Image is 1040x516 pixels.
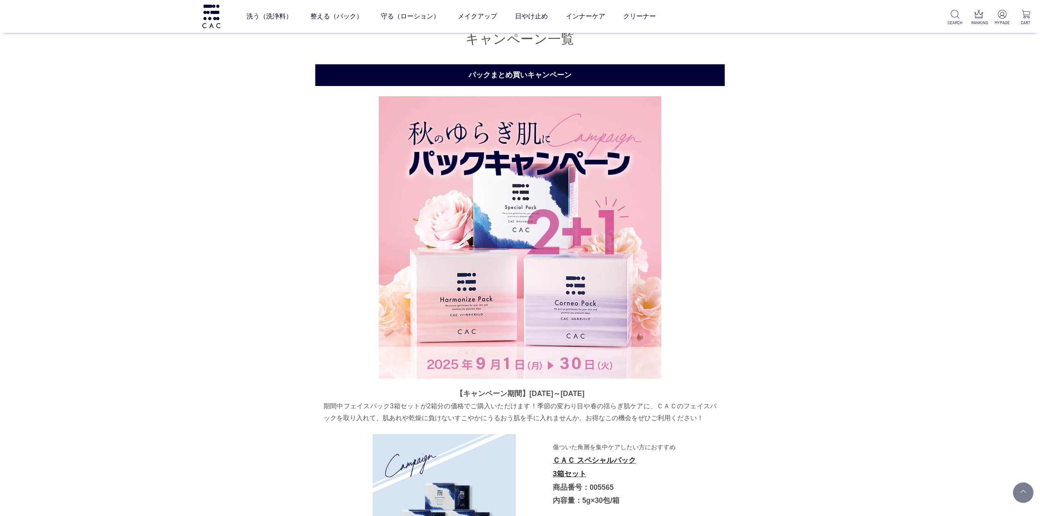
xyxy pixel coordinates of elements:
[553,456,636,478] a: ＣＡＣ スペシャルパック3箱セット
[971,10,986,26] a: RANKING
[971,20,986,26] p: RANKING
[315,64,725,86] h2: パックまとめ買いキャンペーン
[566,5,605,28] a: インナーケア
[381,5,440,28] a: 守る（ローション）
[995,20,1010,26] p: MYPAGE
[947,10,963,26] a: SEARCH
[323,387,717,400] p: 【キャンペーン期間】[DATE]～[DATE]
[1018,20,1033,26] p: CART
[1018,10,1033,26] a: CART
[246,5,292,28] a: 洗う（洗浄料）
[947,20,963,26] p: SEARCH
[201,5,222,28] img: logo
[310,5,363,28] a: 整える（パック）
[323,400,717,424] p: 期間中フェイスパック3箱セットが2箱分の価格でご購入いただけます！季節の変わり目や春の揺らぎ肌ケアに、ＣＡＣのフェイスパックを取り入れて、肌あれや乾燥に負けないすこやかにうるおう肌を手に入れませ...
[623,5,656,28] a: クリーナー
[995,10,1010,26] a: MYPAGE
[553,444,676,457] span: 傷ついた角層を集中ケアしたい方におすすめ
[458,5,497,28] a: メイクアップ
[553,440,694,507] p: 商品番号：005565 内容量：5g×30包/箱
[379,96,661,379] img: パックまとめ買いキャンペーン
[515,5,548,28] a: 日やけ止め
